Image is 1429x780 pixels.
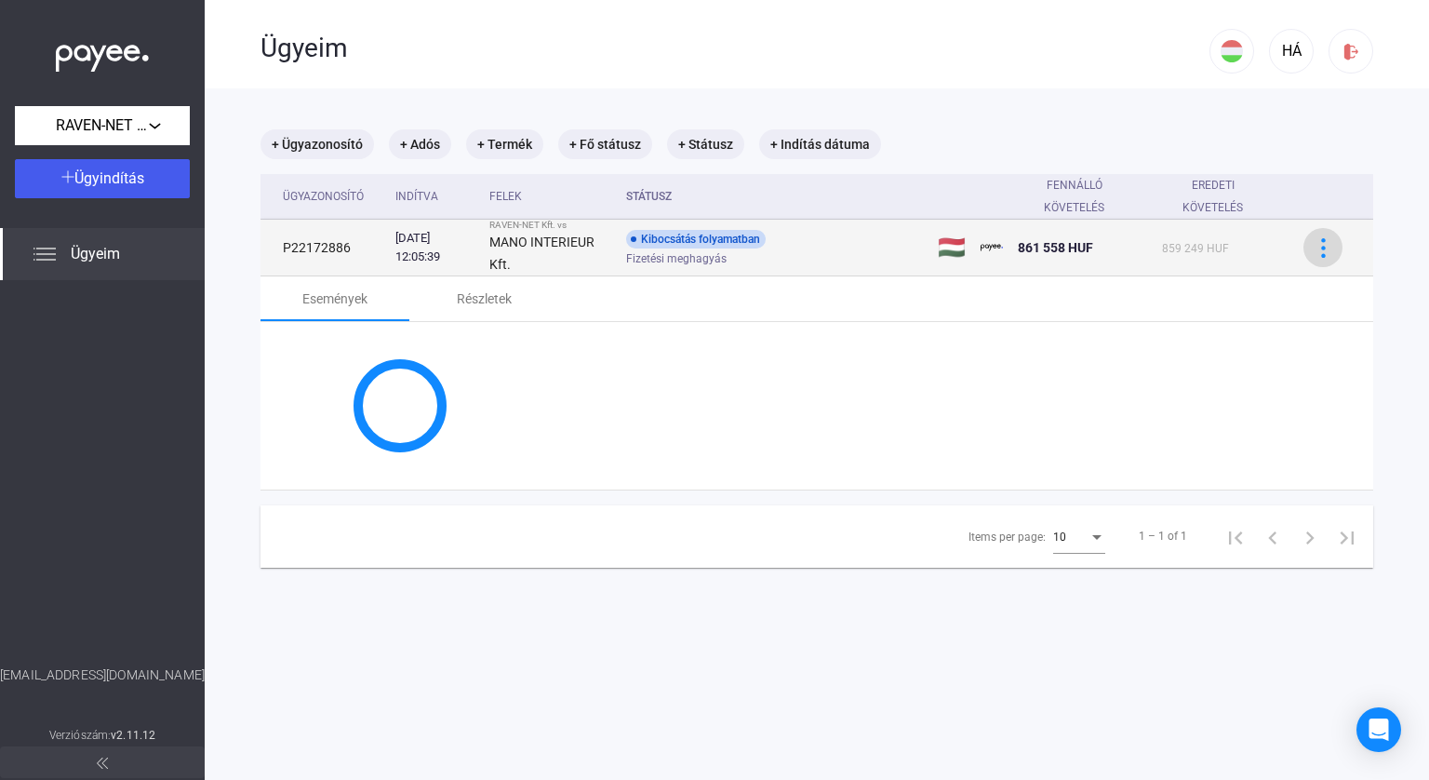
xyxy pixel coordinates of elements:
[56,34,149,73] img: white-payee-white-dot.svg
[667,129,744,159] mat-chip: + Státusz
[97,758,108,769] img: arrow-double-left-grey.svg
[1314,238,1333,258] img: more-blue
[1275,40,1307,62] div: HÁ
[1342,42,1361,61] img: logout-red
[1018,174,1147,219] div: Fennálló követelés
[1217,518,1254,555] button: First page
[981,236,1003,259] img: payee-logo
[930,220,973,276] td: 🇭🇺
[1053,531,1066,544] span: 10
[626,230,766,249] div: Kibocsátás folyamatban
[1221,40,1243,62] img: HU
[489,185,611,208] div: Felek
[395,185,438,208] div: Indítva
[71,243,120,265] span: Ügyeim
[1209,29,1254,74] button: HU
[260,129,374,159] mat-chip: + Ügyazonosító
[1329,518,1366,555] button: Last page
[489,185,522,208] div: Felek
[1162,242,1229,255] span: 859 249 HUF
[1303,228,1342,267] button: more-blue
[1018,240,1093,255] span: 861 558 HUF
[619,174,930,220] th: Státusz
[111,729,155,742] strong: v2.11.12
[1356,707,1401,752] div: Open Intercom Messenger
[759,129,881,159] mat-chip: + Indítás dátuma
[56,114,149,137] span: RAVEN-NET Kft.
[389,129,451,159] mat-chip: + Adós
[626,248,727,270] span: Fizetési meghagyás
[1269,29,1314,74] button: HÁ
[558,129,652,159] mat-chip: + Fő státusz
[15,159,190,198] button: Ügyindítás
[1254,518,1291,555] button: Previous page
[260,220,388,276] td: P22172886
[74,169,144,187] span: Ügyindítás
[283,185,364,208] div: Ügyazonosító
[302,288,367,310] div: Események
[395,185,474,208] div: Indítva
[489,235,594,272] strong: MANO INTERIEUR Kft.
[1162,174,1263,219] div: Eredeti követelés
[15,106,190,145] button: RAVEN-NET Kft.
[1053,525,1105,547] mat-select: Items per page:
[489,220,611,231] div: RAVEN-NET Kft. vs
[1291,518,1329,555] button: Next page
[283,185,381,208] div: Ügyazonosító
[1329,29,1373,74] button: logout-red
[61,170,74,183] img: plus-white.svg
[395,229,474,266] div: [DATE] 12:05:39
[466,129,543,159] mat-chip: + Termék
[1162,174,1280,219] div: Eredeti követelés
[260,33,1209,64] div: Ügyeim
[1139,525,1187,547] div: 1 – 1 of 1
[1018,174,1130,219] div: Fennálló követelés
[33,243,56,265] img: list.svg
[968,526,1046,548] div: Items per page:
[457,288,512,310] div: Részletek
